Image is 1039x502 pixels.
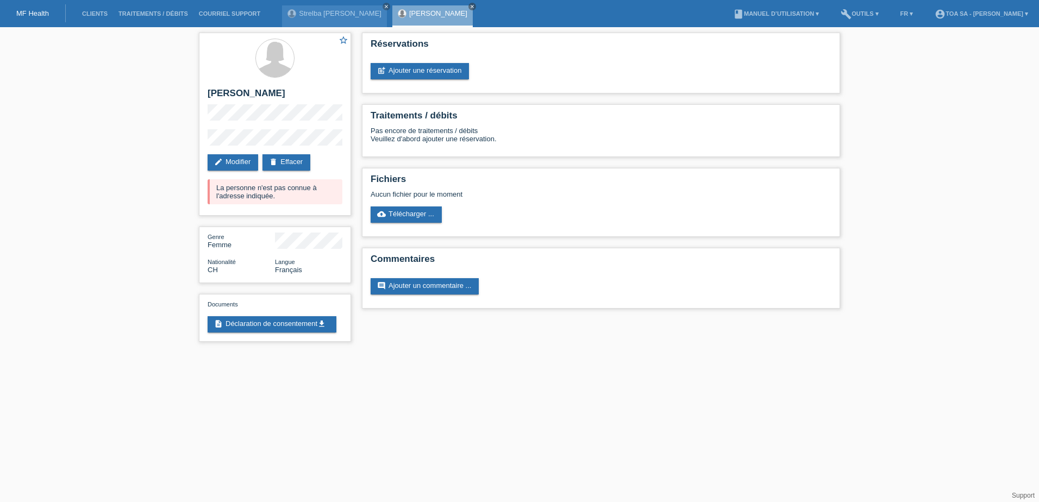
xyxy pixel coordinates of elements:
a: FR ▾ [895,10,919,17]
i: build [841,9,852,20]
i: delete [269,158,278,166]
h2: [PERSON_NAME] [208,88,342,104]
a: close [383,3,390,10]
a: Clients [77,10,113,17]
span: Suisse [208,266,218,274]
i: edit [214,158,223,166]
h2: Commentaires [371,254,831,270]
h2: Traitements / débits [371,110,831,127]
span: Nationalité [208,259,236,265]
a: cloud_uploadTélécharger ... [371,206,442,223]
i: cloud_upload [377,210,386,218]
a: [PERSON_NAME] [409,9,467,17]
i: close [384,4,389,9]
a: Courriel Support [193,10,266,17]
a: post_addAjouter une réservation [371,63,469,79]
a: editModifier [208,154,258,171]
i: description [214,319,223,328]
div: Femme [208,233,275,249]
div: Pas encore de traitements / débits Veuillez d'abord ajouter une réservation. [371,127,831,151]
a: deleteEffacer [262,154,310,171]
span: Documents [208,301,238,308]
i: account_circle [935,9,946,20]
i: post_add [377,66,386,75]
div: La personne n'est pas connue à l'adresse indiquée. [208,179,342,204]
a: commentAjouter un commentaire ... [371,278,479,294]
a: bookManuel d’utilisation ▾ [728,10,824,17]
i: comment [377,281,386,290]
h2: Réservations [371,39,831,55]
a: Traitements / débits [113,10,193,17]
div: Aucun fichier pour le moment [371,190,703,198]
i: get_app [317,319,326,328]
span: Genre [208,234,224,240]
a: close [468,3,476,10]
a: buildOutils ▾ [835,10,884,17]
a: MF Health [16,9,49,17]
a: Support [1012,492,1035,499]
span: Français [275,266,302,274]
a: descriptionDéclaration de consentementget_app [208,316,336,332]
i: book [733,9,744,20]
span: Langue [275,259,295,265]
a: Strelba [PERSON_NAME] [299,9,381,17]
a: account_circleTOA SA - [PERSON_NAME] ▾ [929,10,1034,17]
i: star_border [339,35,348,45]
i: close [470,4,475,9]
h2: Fichiers [371,174,831,190]
a: star_border [339,35,348,47]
